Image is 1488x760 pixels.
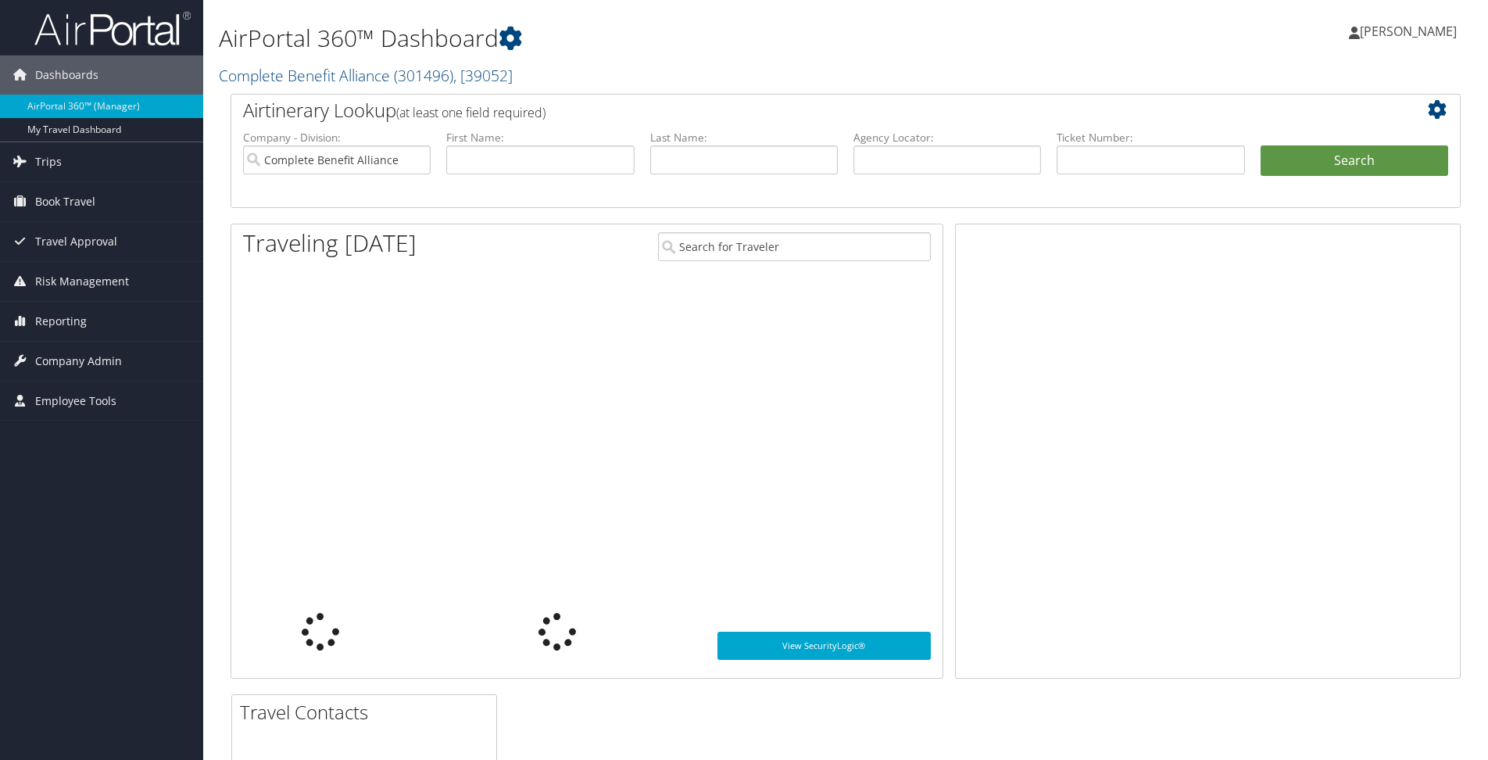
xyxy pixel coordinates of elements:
[243,130,431,145] label: Company - Division:
[35,302,87,341] span: Reporting
[35,56,98,95] span: Dashboards
[219,22,1054,55] h1: AirPortal 360™ Dashboard
[34,10,191,47] img: airportal-logo.png
[35,382,116,421] span: Employee Tools
[243,227,417,260] h1: Traveling [DATE]
[658,232,931,261] input: Search for Traveler
[243,97,1346,124] h2: Airtinerary Lookup
[1261,145,1448,177] button: Search
[1360,23,1457,40] span: [PERSON_NAME]
[1349,8,1472,55] a: [PERSON_NAME]
[717,632,931,660] a: View SecurityLogic®
[35,182,95,221] span: Book Travel
[396,104,545,121] span: (at least one field required)
[853,130,1041,145] label: Agency Locator:
[35,262,129,301] span: Risk Management
[650,130,838,145] label: Last Name:
[219,65,513,86] a: Complete Benefit Alliance
[453,65,513,86] span: , [ 39052 ]
[1057,130,1244,145] label: Ticket Number:
[240,699,496,726] h2: Travel Contacts
[446,130,634,145] label: First Name:
[35,142,62,181] span: Trips
[35,222,117,261] span: Travel Approval
[394,65,453,86] span: ( 301496 )
[35,342,122,381] span: Company Admin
